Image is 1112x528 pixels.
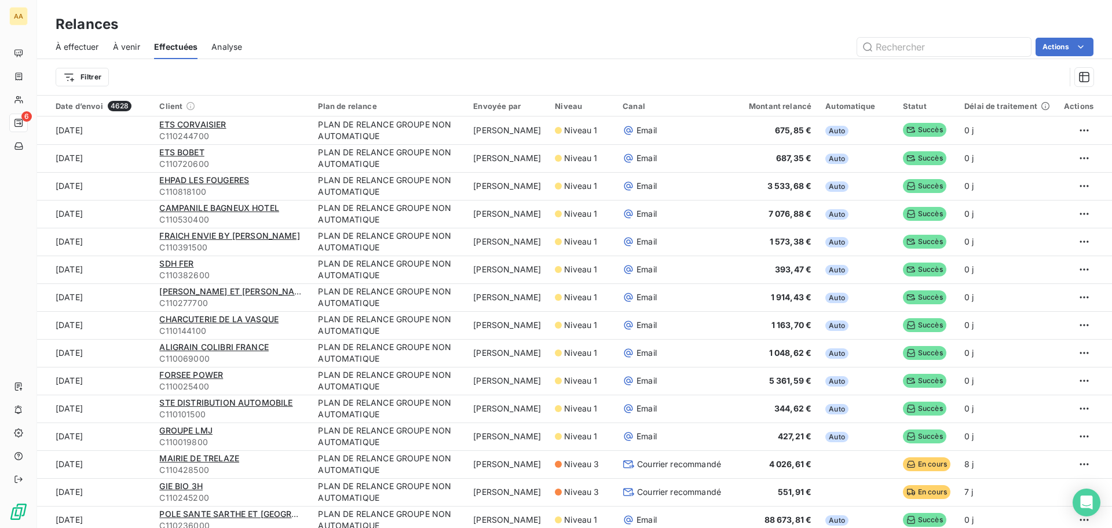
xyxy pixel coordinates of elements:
[623,101,721,111] div: Canal
[903,429,946,443] span: Succès
[37,450,152,478] td: [DATE]
[56,68,109,86] button: Filtrer
[159,381,304,392] span: C110025400
[466,116,548,144] td: [PERSON_NAME]
[903,318,946,332] span: Succès
[637,264,657,275] span: Email
[159,231,299,241] span: FRAICH ENVIE BY [PERSON_NAME]
[778,487,811,497] span: 551,91 €
[957,450,1057,478] td: 8 j
[564,152,597,164] span: Niveau 1
[466,228,548,256] td: [PERSON_NAME]
[9,7,28,26] div: AA
[466,200,548,228] td: [PERSON_NAME]
[159,258,193,268] span: SDH FER
[564,403,597,414] span: Niveau 1
[564,347,597,359] span: Niveau 1
[466,423,548,450] td: [PERSON_NAME]
[159,130,304,142] span: C110244700
[311,172,466,200] td: PLAN DE RELANCE GROUPE NON AUTOMATIQUE
[311,367,466,395] td: PLAN DE RELANCE GROUPE NON AUTOMATIQUE
[159,509,344,519] span: POLE SANTE SARTHE ET [GEOGRAPHIC_DATA]
[957,144,1057,172] td: 0 j
[159,409,304,420] span: C110101500
[311,283,466,311] td: PLAN DE RELANCE GROUPE NON AUTOMATIQUE
[466,450,548,478] td: [PERSON_NAME]
[637,152,657,164] span: Email
[1036,38,1093,56] button: Actions
[159,481,203,491] span: GIE BIO 3H
[637,180,657,192] span: Email
[159,101,182,111] span: Client
[957,256,1057,283] td: 0 j
[311,478,466,506] td: PLAN DE RELANCE GROUPE NON AUTOMATIQUE
[957,478,1057,506] td: 7 j
[637,458,721,470] span: Courrier recommandé
[159,286,310,296] span: [PERSON_NAME] ET [PERSON_NAME]
[1064,101,1093,111] div: Actions
[56,14,118,35] h3: Relances
[637,486,721,498] span: Courrier recommandé
[637,236,657,247] span: Email
[466,339,548,367] td: [PERSON_NAME]
[776,153,811,163] span: 687,35 €
[154,41,198,53] span: Effectuées
[903,457,950,471] span: En cours
[957,116,1057,144] td: 0 j
[825,154,848,164] span: Auto
[564,431,597,442] span: Niveau 1
[1073,489,1100,516] div: Open Intercom Messenger
[903,207,946,221] span: Succès
[957,172,1057,200] td: 0 j
[564,180,597,192] span: Niveau 1
[159,353,304,365] span: C110069000
[637,319,657,331] span: Email
[159,119,226,129] span: ETS CORVAISIER
[825,209,848,220] span: Auto
[769,209,812,219] span: 7 076,88 €
[825,126,848,136] span: Auto
[775,125,811,135] span: 675,85 €
[37,228,152,256] td: [DATE]
[37,172,152,200] td: [DATE]
[765,515,812,525] span: 88 673,81 €
[903,402,946,416] span: Succès
[564,125,597,136] span: Niveau 1
[770,236,812,246] span: 1 573,38 €
[903,513,946,527] span: Succès
[108,101,132,111] span: 4628
[318,101,459,111] div: Plan de relance
[767,181,812,191] span: 3 533,68 €
[825,515,848,526] span: Auto
[311,200,466,228] td: PLAN DE RELANCE GROUPE NON AUTOMATIQUE
[637,514,657,526] span: Email
[37,478,152,506] td: [DATE]
[564,264,597,275] span: Niveau 1
[473,101,541,111] div: Envoyée par
[957,200,1057,228] td: 0 j
[957,228,1057,256] td: 0 j
[637,403,657,414] span: Email
[37,311,152,339] td: [DATE]
[637,347,657,359] span: Email
[159,370,223,380] span: FORSEE POWER
[311,116,466,144] td: PLAN DE RELANCE GROUPE NON AUTOMATIQUE
[903,290,946,304] span: Succès
[56,41,99,53] span: À effectuer
[564,486,599,498] span: Niveau 3
[775,264,811,274] span: 393,47 €
[113,41,140,53] span: À venir
[903,235,946,249] span: Succès
[466,256,548,283] td: [PERSON_NAME]
[159,492,304,504] span: C110245200
[311,339,466,367] td: PLAN DE RELANCE GROUPE NON AUTOMATIQUE
[771,320,812,330] span: 1 163,70 €
[56,101,145,111] div: Date d’envoi
[311,423,466,450] td: PLAN DE RELANCE GROUPE NON AUTOMATIQUE
[37,256,152,283] td: [DATE]
[769,348,812,358] span: 1 048,62 €
[957,311,1057,339] td: 0 j
[769,459,812,469] span: 4 026,61 €
[466,478,548,506] td: [PERSON_NAME]
[957,367,1057,395] td: 0 j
